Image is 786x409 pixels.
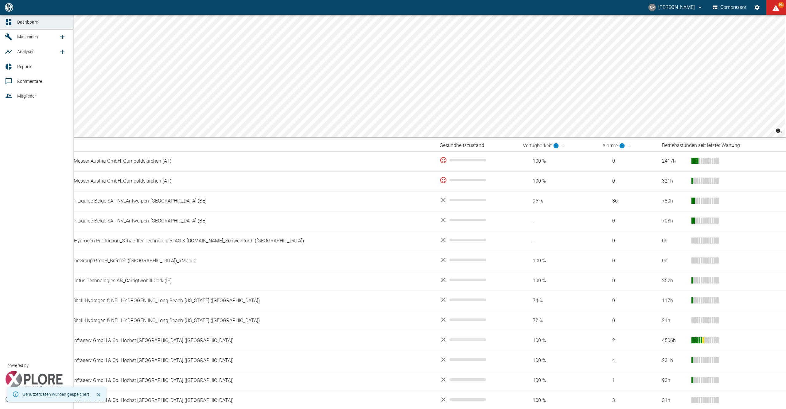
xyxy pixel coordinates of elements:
span: 36 [602,198,652,205]
span: 0 [602,218,652,225]
div: 117 h [662,297,687,304]
span: 96 % [523,198,593,205]
a: new /machines [56,31,68,43]
div: No data [440,356,513,363]
div: 0 % [440,176,513,184]
span: powered by [7,363,29,368]
td: 13.0007/2_Air Liquide Belge SA - NV_Antwerpen-[GEOGRAPHIC_DATA] (BE) [41,211,435,231]
span: 100 % [523,178,593,185]
div: 321 h [662,178,687,185]
img: logo [4,3,14,11]
span: - [523,237,593,245]
td: 20.00008/1_Shell Hydrogen & NEL HYDROGEN INC_Long Beach-[US_STATE] ([GEOGRAPHIC_DATA]) [41,291,435,311]
td: 18.0005_ArianeGroup GmbH_Bremen ([GEOGRAPHIC_DATA])_xMobile [41,251,435,271]
div: Benutzerdaten wurden gespeichert [23,389,89,400]
th: Betriebsstunden seit letzter Wartung [657,140,786,151]
div: 2417 h [662,158,687,165]
td: 20.00008/2_Shell Hydrogen & NEL HYDROGEN INC_Long Beach-[US_STATE] ([GEOGRAPHIC_DATA]) [41,311,435,331]
td: 13.0007/1_Air Liquide Belge SA - NV_Antwerpen-[GEOGRAPHIC_DATA] (BE) [41,191,435,211]
div: 252 h [662,277,687,284]
div: No data [440,336,513,343]
div: 0 h [662,257,687,264]
div: 0 h [662,237,687,245]
span: 0 [602,277,652,284]
td: 20.00006_Quintus Technologies AB_Carrigtwohill Cork (IE) [41,271,435,291]
span: 0 [602,158,652,165]
span: 0 [602,317,652,324]
span: 100 % [523,337,593,344]
button: christoph.palm@neuman-esser.com [648,2,704,13]
div: 780 h [662,198,687,205]
span: Kommentare [17,79,42,84]
div: No data [440,316,513,323]
span: 0 [602,257,652,264]
span: 72 % [523,317,593,324]
span: 3 [602,397,652,404]
div: No data [440,396,513,403]
div: 21 h [662,317,687,324]
div: CP [648,4,656,11]
div: No data [440,196,513,204]
div: 31 h [662,397,687,404]
div: berechnet für die letzten 7 Tage [523,142,559,149]
span: Dashboard [17,20,38,25]
span: 100 % [523,377,593,384]
div: berechnet für die letzten 7 Tage [602,142,625,149]
td: 04.2115_V8_Messer Austria GmbH_Gumpoldskirchen (AT) [41,171,435,191]
div: No data [440,216,513,224]
td: 20.00011/2_Infraserv GmbH & Co. Höchst [GEOGRAPHIC_DATA] ([GEOGRAPHIC_DATA]) [41,351,435,371]
span: Analysen [17,49,35,54]
span: 99+ [778,2,784,8]
span: 0 [602,297,652,304]
canvas: Map [17,15,785,137]
span: 1 [602,377,652,384]
td: 15.0000474_Hydrogen Production_Schaeffler Technologies AG & [DOMAIN_NAME]_Schweinfurth ([GEOGRAPH... [41,231,435,251]
td: 20.00011/3_Infraserv GmbH & Co. Höchst [GEOGRAPHIC_DATA] ([GEOGRAPHIC_DATA]) [41,371,435,391]
td: 20.00011/1_Infraserv GmbH & Co. Höchst [GEOGRAPHIC_DATA] ([GEOGRAPHIC_DATA]) [41,331,435,351]
div: No data [440,276,513,284]
span: 0 [602,237,652,245]
span: Maschinen [17,34,38,39]
img: Xplore Logo [5,371,63,389]
div: 4506 h [662,337,687,344]
th: Gesundheitszustand [435,140,518,151]
div: No data [440,296,513,303]
div: 0 % [440,156,513,164]
div: 703 h [662,218,687,225]
button: Schließen [94,390,103,399]
span: 100 % [523,357,593,364]
div: No data [440,376,513,383]
span: 4 [602,357,652,364]
div: No data [440,236,513,244]
span: 100 % [523,158,593,165]
span: 100 % [523,397,593,404]
div: 93 h [662,377,687,384]
span: Mitglieder [17,94,36,98]
button: Compressor [711,2,748,13]
span: 100 % [523,277,593,284]
a: new /analyses/list/0 [56,46,68,58]
td: 02.2294_V7_Messer Austria GmbH_Gumpoldskirchen (AT) [41,151,435,171]
div: 231 h [662,357,687,364]
span: 74 % [523,297,593,304]
span: 100 % [523,257,593,264]
button: Einstellungen [752,2,763,13]
span: - [523,218,593,225]
span: 2 [602,337,652,344]
span: 0 [602,178,652,185]
span: Reports [17,64,32,69]
div: No data [440,256,513,264]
